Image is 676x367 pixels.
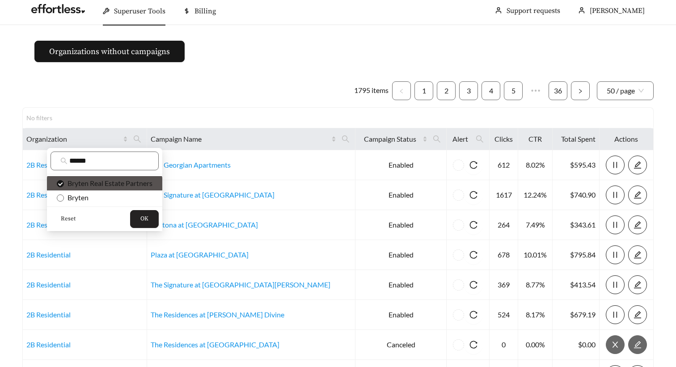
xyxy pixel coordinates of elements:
span: pause [606,191,624,199]
td: Enabled [355,240,447,270]
span: search [130,132,145,146]
span: search [433,135,441,143]
div: Page Size [597,81,654,100]
a: 2B Residential [26,280,71,289]
li: Next 5 Pages [526,81,545,100]
a: edit [628,250,647,259]
span: reload [464,251,483,259]
td: Enabled [355,300,447,330]
th: Total Spent [553,128,600,150]
td: $413.54 [553,270,600,300]
a: 2B Residential [26,190,71,199]
a: edit [628,340,647,349]
td: 1617 [490,180,519,210]
button: pause [606,186,625,204]
button: reload [464,245,483,264]
a: Plaza at [GEOGRAPHIC_DATA] [151,250,249,259]
span: left [399,89,404,94]
button: pause [606,245,625,264]
td: 0.00% [518,330,553,360]
span: OK [140,215,148,224]
span: edit [629,191,646,199]
td: Enabled [355,150,447,180]
button: edit [628,186,647,204]
span: reload [464,281,483,289]
button: Organizations without campaigns [34,41,185,62]
td: $343.61 [553,210,600,240]
button: reload [464,275,483,294]
li: 4 [482,81,500,100]
span: [PERSON_NAME] [590,6,645,15]
th: Actions [600,128,654,150]
span: reload [464,311,483,319]
td: 12.24% [518,180,553,210]
span: edit [629,311,646,319]
a: edit [628,220,647,229]
a: edit [628,310,647,319]
a: 36 [549,82,567,100]
a: edit [628,190,647,199]
button: left [392,81,411,100]
a: 2B Residential [26,310,71,319]
span: pause [606,251,624,259]
a: 2B Residential [26,250,71,259]
a: 3 [460,82,477,100]
div: No filters [26,113,62,122]
button: reload [464,335,483,354]
span: Alert [450,134,470,144]
td: $0.00 [553,330,600,360]
li: Next Page [571,81,590,100]
span: ••• [526,81,545,100]
span: reload [464,221,483,229]
td: 524 [490,300,519,330]
td: $679.19 [553,300,600,330]
td: $740.90 [553,180,600,210]
li: 1 [414,81,433,100]
span: Bryten [64,193,89,202]
span: search [429,132,444,146]
button: pause [606,215,625,234]
td: 612 [490,150,519,180]
button: reload [464,186,483,204]
span: reload [464,341,483,349]
button: reload [464,156,483,174]
td: 8.77% [518,270,553,300]
td: 8.02% [518,150,553,180]
button: pause [606,156,625,174]
span: pause [606,221,624,229]
span: edit [629,161,646,169]
span: Organizations without campaigns [49,46,170,58]
button: reload [464,215,483,234]
button: pause [606,275,625,294]
th: CTR [518,128,553,150]
td: 10.01% [518,240,553,270]
button: edit [628,305,647,324]
td: 7.49% [518,210,553,240]
button: reload [464,305,483,324]
a: The Residences at [PERSON_NAME] Divine [151,310,284,319]
a: 2 [437,82,455,100]
span: Reset [61,215,76,224]
span: 50 / page [607,82,644,100]
td: $795.84 [553,240,600,270]
a: The Residences at [GEOGRAPHIC_DATA] [151,340,279,349]
span: edit [629,221,646,229]
span: reload [464,191,483,199]
a: The Signature at [GEOGRAPHIC_DATA] [151,190,275,199]
span: search [60,157,68,165]
a: 2B Residential [26,160,71,169]
td: 369 [490,270,519,300]
a: edit [628,280,647,289]
td: Enabled [355,180,447,210]
a: Support requests [507,6,560,15]
span: Organization [26,134,121,144]
button: right [571,81,590,100]
button: edit [628,245,647,264]
td: Enabled [355,270,447,300]
button: edit [628,215,647,234]
li: Previous Page [392,81,411,100]
span: search [342,135,350,143]
button: edit [628,335,647,354]
td: Enabled [355,210,447,240]
a: 5 [504,82,522,100]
